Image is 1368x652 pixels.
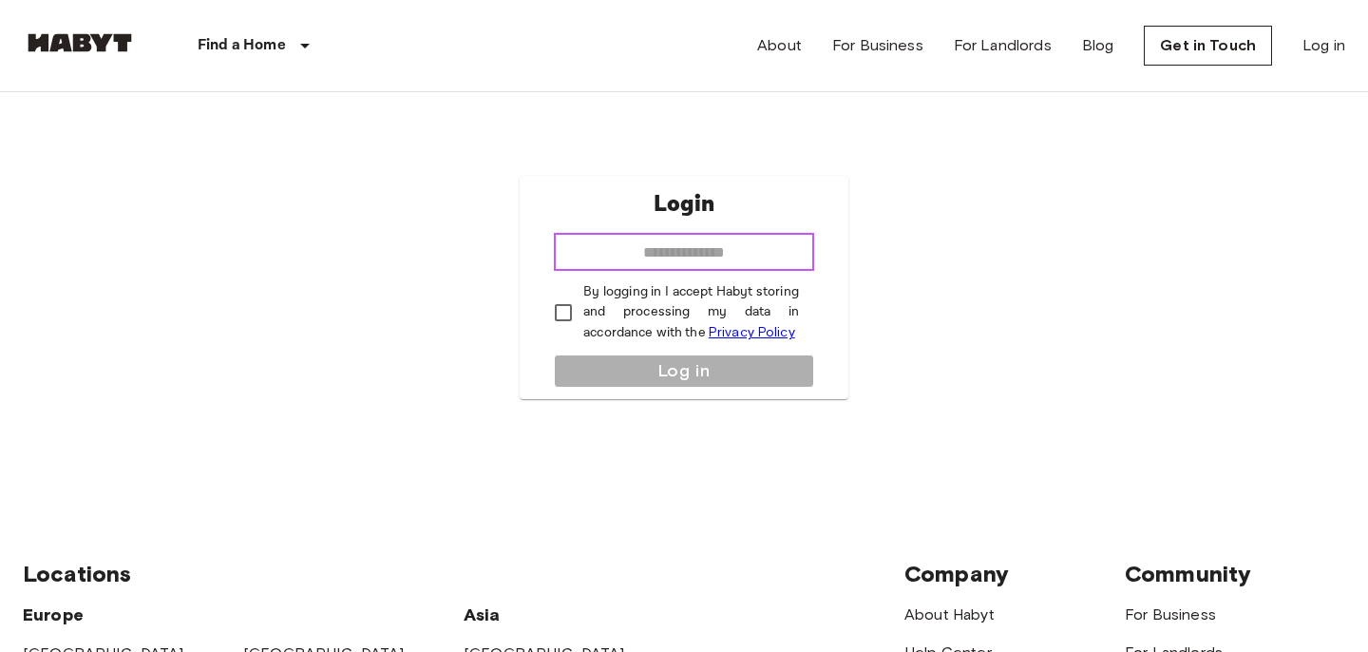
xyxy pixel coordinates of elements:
img: Habyt [23,33,137,52]
span: Europe [23,604,84,625]
span: Company [904,560,1009,587]
span: Asia [464,604,501,625]
span: Community [1125,560,1251,587]
a: For Business [1125,605,1216,623]
a: For Business [832,34,923,57]
p: Find a Home [198,34,286,57]
a: For Landlords [954,34,1052,57]
a: Log in [1302,34,1345,57]
a: Get in Touch [1144,26,1272,66]
a: About [757,34,802,57]
a: Blog [1082,34,1114,57]
p: Login [654,187,714,221]
a: About Habyt [904,605,995,623]
span: Locations [23,560,131,587]
a: Privacy Policy [709,324,795,340]
p: By logging in I accept Habyt storing and processing my data in accordance with the [583,282,799,343]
